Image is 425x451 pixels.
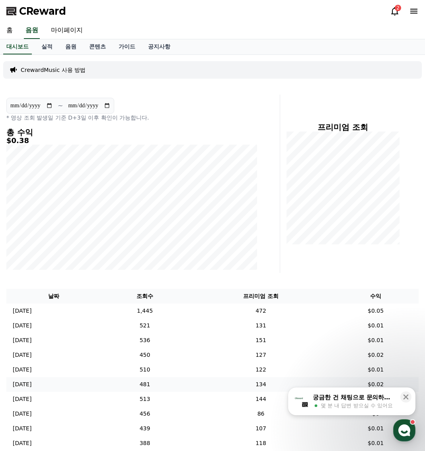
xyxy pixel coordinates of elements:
[6,114,257,122] p: * 영상 조회 발생일 기준 D+3일 이후 확인이 가능합니다.
[101,377,189,392] td: 481
[13,321,31,330] p: [DATE]
[189,436,333,451] td: 118
[112,39,142,54] a: 가이드
[189,333,333,348] td: 151
[101,406,189,421] td: 456
[13,424,31,433] p: [DATE]
[333,377,419,392] td: $0.02
[6,5,66,17] a: CReward
[101,421,189,436] td: 439
[13,380,31,389] p: [DATE]
[13,351,31,359] p: [DATE]
[101,333,189,348] td: 536
[189,304,333,318] td: 472
[45,22,89,39] a: 마이페이지
[333,318,419,333] td: $0.01
[101,348,189,362] td: 450
[333,421,419,436] td: $0.01
[390,6,400,16] a: 2
[21,66,86,74] a: CrewardMusic 사용 방법
[53,252,103,272] a: 대화
[123,264,133,270] span: 설정
[6,289,101,304] th: 날짜
[24,22,40,39] a: 음원
[83,39,112,54] a: 콘텐츠
[189,377,333,392] td: 134
[189,421,333,436] td: 107
[189,289,333,304] th: 프리미엄 조회
[25,264,30,270] span: 홈
[13,439,31,447] p: [DATE]
[189,318,333,333] td: 131
[189,362,333,377] td: 122
[101,289,189,304] th: 조회수
[333,304,419,318] td: $0.05
[13,307,31,315] p: [DATE]
[101,318,189,333] td: 521
[101,436,189,451] td: 388
[189,348,333,362] td: 127
[333,333,419,348] td: $0.01
[333,289,419,304] th: 수익
[101,304,189,318] td: 1,445
[73,264,82,271] span: 대화
[333,436,419,451] td: $0.01
[13,395,31,403] p: [DATE]
[13,410,31,418] p: [DATE]
[2,252,53,272] a: 홈
[3,39,32,54] a: 대시보드
[287,123,400,132] h4: 프리미엄 조회
[58,101,63,110] p: ~
[13,366,31,374] p: [DATE]
[101,362,189,377] td: 510
[101,392,189,406] td: 513
[333,348,419,362] td: $0.02
[6,137,257,145] h5: $0.38
[189,406,333,421] td: 86
[142,39,177,54] a: 공지사항
[189,392,333,406] td: 144
[19,5,66,17] span: CReward
[35,39,59,54] a: 실적
[103,252,153,272] a: 설정
[59,39,83,54] a: 음원
[13,336,31,345] p: [DATE]
[6,128,257,137] h4: 총 수익
[333,362,419,377] td: $0.01
[395,5,401,11] div: 2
